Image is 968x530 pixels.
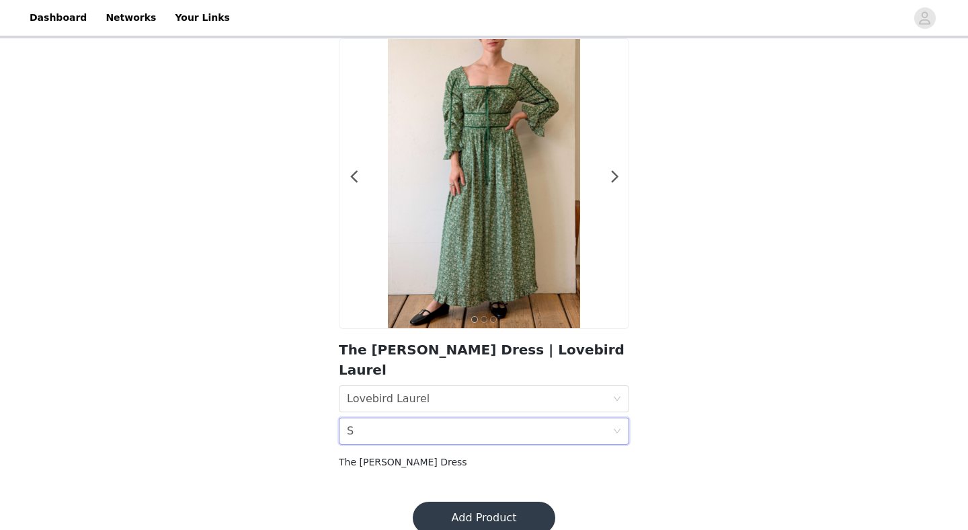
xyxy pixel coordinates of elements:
[471,316,478,323] button: 1
[918,7,931,29] div: avatar
[97,3,164,33] a: Networks
[339,340,629,380] h2: The [PERSON_NAME] Dress | Lovebird Laurel
[347,418,354,444] div: S
[339,455,629,469] h4: The [PERSON_NAME] Dress
[167,3,238,33] a: Your Links
[22,3,95,33] a: Dashboard
[490,316,497,323] button: 3
[613,427,621,437] i: icon: down
[481,316,487,323] button: 2
[347,386,430,412] div: Lovebird Laurel
[613,395,621,404] i: icon: down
